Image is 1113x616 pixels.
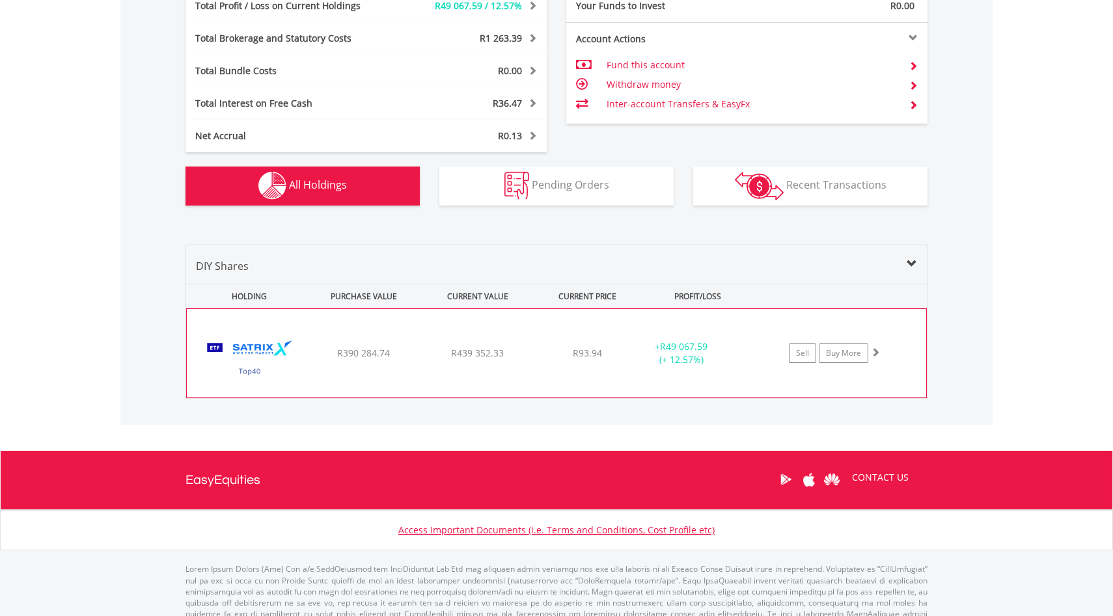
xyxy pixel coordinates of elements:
[185,451,260,509] a: EasyEquities
[185,167,420,206] button: All Holdings
[498,64,522,77] span: R0.00
[642,284,753,308] div: PROFIT/LOSS
[185,32,396,45] div: Total Brokerage and Statutory Costs
[735,172,784,200] img: transactions-zar-wht.png
[607,55,899,75] td: Fund this account
[566,33,747,46] div: Account Actions
[258,172,286,200] img: holdings-wht.png
[532,178,609,192] span: Pending Orders
[451,347,504,359] span: R439 352.33
[660,340,708,353] span: R49 067.59
[573,347,602,359] span: R93.94
[775,459,797,500] a: Google Play
[337,347,390,359] span: R390 284.74
[289,178,347,192] span: All Holdings
[422,284,533,308] div: CURRENT VALUE
[820,459,843,500] a: Huawei
[786,178,886,192] span: Recent Transactions
[185,97,396,110] div: Total Interest on Free Cash
[633,340,730,366] div: + (+ 12.57%)
[493,97,522,109] span: R36.47
[193,325,305,394] img: EQU.ZA.STX40.png
[480,32,522,44] span: R1 263.39
[843,459,918,496] a: CONTACT US
[789,343,816,363] a: Sell
[308,284,419,308] div: PURCHASE VALUE
[185,64,396,77] div: Total Bundle Costs
[196,259,249,273] span: DIY Shares
[398,524,715,536] a: Access Important Documents (i.e. Terms and Conditions, Cost Profile etc)
[607,75,899,94] td: Withdraw money
[439,167,674,206] button: Pending Orders
[797,459,820,500] a: Apple
[819,343,868,363] a: Buy More
[187,284,305,308] div: HOLDING
[536,284,639,308] div: CURRENT PRICE
[504,172,529,200] img: pending_instructions-wht.png
[498,129,522,142] span: R0.13
[607,94,899,114] td: Inter-account Transfers & EasyFx
[185,129,396,142] div: Net Accrual
[693,167,927,206] button: Recent Transactions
